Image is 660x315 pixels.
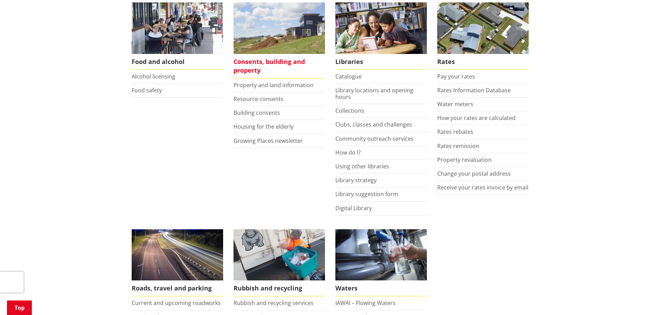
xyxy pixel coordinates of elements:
a: IAWAI – Flowing Waters [335,299,396,307]
a: Housing for the elderly [234,123,293,130]
a: Roads, travel and parking Roads, travel and parking [132,229,223,297]
a: Pay your rates online Rates [437,2,529,70]
a: Library locations and opening hours [335,86,413,101]
img: Rubbish and recycling [234,229,325,281]
a: Catalogue [335,73,362,80]
a: Top [7,300,32,315]
iframe: Messenger Launcher [628,286,653,311]
a: How your rates are calculated [437,114,516,122]
a: Library strategy [335,176,377,184]
a: Library suggestion form [335,190,398,198]
span: Waters [335,280,427,296]
a: New Pokeno housing development Consents, building and property [234,2,325,78]
span: Food and alcohol [132,54,223,70]
a: Collections [335,107,364,114]
span: Rubbish and recycling [234,280,325,296]
a: Rubbish and recycling [234,229,325,297]
a: Food safety [132,86,162,94]
span: Roads, travel and parking [132,280,223,296]
span: Consents, building and property [234,54,325,78]
img: Food and Alcohol in the Waikato [132,2,223,54]
a: Water meters [437,100,473,108]
img: Land and property thumbnail [234,2,325,54]
a: Pay your rates [437,73,475,80]
a: How do I? [335,149,361,156]
img: Rates-thumbnail [437,2,529,54]
a: Digital Library [335,204,372,212]
a: Alcohol licensing [132,73,175,80]
a: Rates Information Database [437,86,511,94]
a: Clubs, classes and challenges [335,121,412,128]
a: Rubbish and recycling services [234,299,314,307]
a: Rates remission [437,142,479,150]
a: Property and land information [234,81,314,89]
a: Property revaluation [437,156,492,164]
a: Change your postal address [437,170,511,177]
a: Rates rebates [437,128,473,136]
a: Receive your rates invoice by email [437,184,528,191]
a: Using other libraries [335,163,389,170]
a: Community outreach services [335,135,414,142]
a: Resource consents [234,95,283,103]
span: Libraries [335,54,427,70]
img: Roads, travel and parking [132,229,223,281]
a: Growing Places newsletter [234,137,303,145]
a: Library membership is free to everyone who lives in the Waikato district. Libraries [335,2,427,70]
span: Rates [437,54,529,70]
img: Waikato District Council libraries [335,2,427,54]
a: Food and Alcohol in the Waikato Food and alcohol [132,2,223,70]
a: Building consents [234,109,280,117]
a: Current and upcoming roadworks [132,299,221,307]
a: Waters [335,229,427,297]
img: Water treatment [335,229,427,281]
